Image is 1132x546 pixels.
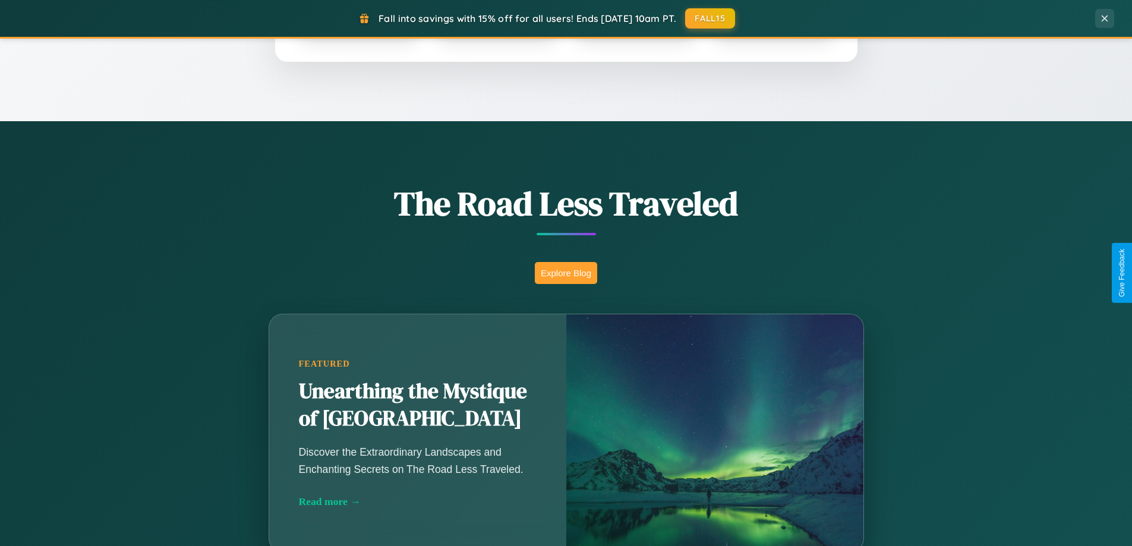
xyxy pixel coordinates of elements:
span: Fall into savings with 15% off for all users! Ends [DATE] 10am PT. [379,12,676,24]
div: Featured [299,359,537,369]
div: Give Feedback [1118,249,1126,297]
button: FALL15 [685,8,735,29]
div: Read more → [299,495,537,508]
button: Explore Blog [535,262,597,284]
h1: The Road Less Traveled [210,181,923,226]
p: Discover the Extraordinary Landscapes and Enchanting Secrets on The Road Less Traveled. [299,444,537,477]
h2: Unearthing the Mystique of [GEOGRAPHIC_DATA] [299,378,537,433]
